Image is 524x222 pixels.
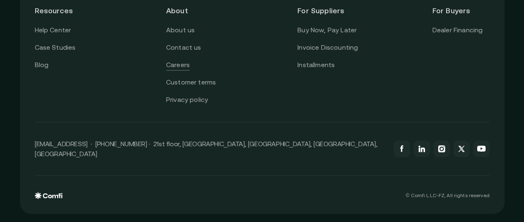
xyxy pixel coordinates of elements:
[297,60,335,70] a: Installments
[297,25,357,36] a: Buy Now, Pay Later
[166,25,195,36] a: About us
[35,192,63,199] img: comfi logo
[166,60,190,70] a: Careers
[166,42,201,53] a: Contact us
[35,25,71,36] a: Help Center
[35,139,385,159] p: [EMAIL_ADDRESS] · [PHONE_NUMBER] · 21st floor, [GEOGRAPHIC_DATA], [GEOGRAPHIC_DATA], [GEOGRAPHIC_...
[35,42,76,53] a: Case Studies
[406,193,489,198] p: © Comfi L.L.C-FZ, All rights reserved
[35,60,49,70] a: Blog
[432,25,483,36] a: Dealer Financing
[166,94,208,105] a: Privacy policy
[297,42,358,53] a: Invoice Discounting
[166,77,216,88] a: Customer terms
